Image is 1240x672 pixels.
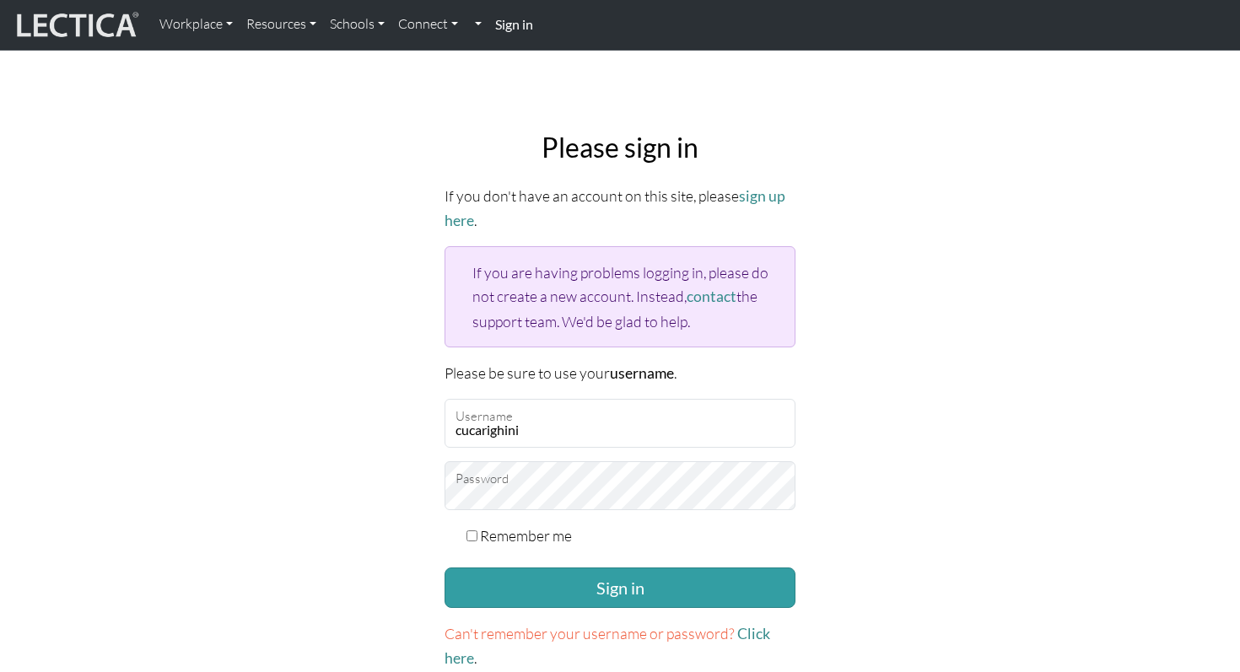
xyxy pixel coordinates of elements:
[488,7,540,43] a: Sign in
[445,132,795,164] h2: Please sign in
[240,7,323,42] a: Resources
[445,246,795,347] div: If you are having problems logging in, please do not create a new account. Instead, the support t...
[153,7,240,42] a: Workplace
[445,184,795,233] p: If you don't have an account on this site, please .
[445,621,795,670] p: .
[445,361,795,385] p: Please be sure to use your .
[13,9,139,41] img: lecticalive
[495,16,533,32] strong: Sign in
[391,7,465,42] a: Connect
[445,624,735,642] span: Can't remember your username or password?
[445,399,795,448] input: Username
[445,567,795,608] button: Sign in
[687,288,736,305] a: contact
[323,7,391,42] a: Schools
[610,364,674,382] strong: username
[480,524,572,547] label: Remember me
